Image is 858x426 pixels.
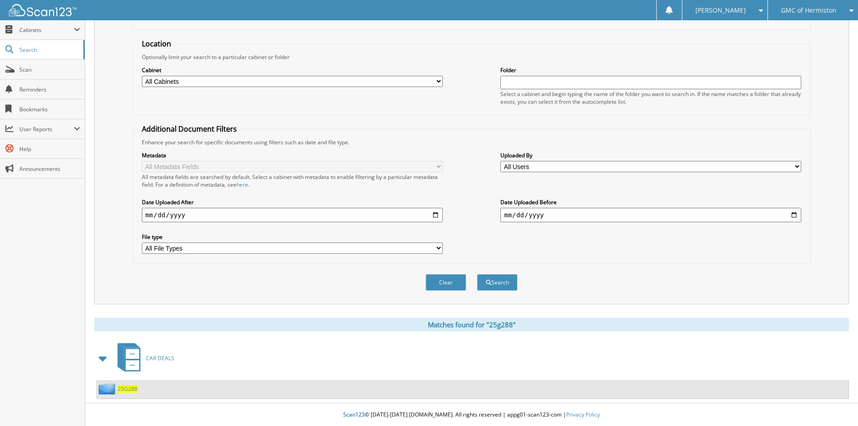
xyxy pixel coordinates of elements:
div: Enhance your search for specific documents using filters such as date and file type. [137,138,806,146]
button: Search [477,274,518,291]
a: Privacy Policy [566,411,600,418]
span: Scan [19,66,80,73]
div: © [DATE]-[DATE] [DOMAIN_NAME]. All rights reserved | appg01-scan123-com | [85,404,858,426]
legend: Location [137,39,176,49]
span: Reminders [19,86,80,93]
a: here [236,181,248,188]
div: Optionally limit your search to a particular cabinet or folder [137,53,806,61]
input: start [142,208,443,222]
input: end [500,208,801,222]
span: User Reports [19,125,74,133]
label: Date Uploaded After [142,198,443,206]
span: [PERSON_NAME] [695,8,746,13]
img: folder2.png [99,383,118,394]
label: Uploaded By [500,151,801,159]
label: Folder [500,66,801,74]
label: Date Uploaded Before [500,198,801,206]
span: Cabinets [19,26,74,34]
span: Help [19,145,80,153]
a: CAR DEALS [112,340,174,376]
div: All metadata fields are searched by default. Select a cabinet with metadata to enable filtering b... [142,173,443,188]
a: 25G288 [118,385,137,393]
span: CAR DEALS [146,354,174,362]
span: Scan123 [343,411,365,418]
label: Metadata [142,151,443,159]
button: Clear [426,274,466,291]
div: Select a cabinet and begin typing the name of the folder you want to search in. If the name match... [500,90,801,105]
span: Announcements [19,165,80,173]
iframe: Chat Widget [813,383,858,426]
div: Matches found for "25g288" [94,318,849,331]
span: GMC of Hermiston [781,8,836,13]
img: scan123-logo-white.svg [9,4,77,16]
span: Search [19,46,79,54]
label: Cabinet [142,66,443,74]
span: Bookmarks [19,105,80,113]
label: File type [142,233,443,241]
legend: Additional Document Filters [137,124,241,134]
